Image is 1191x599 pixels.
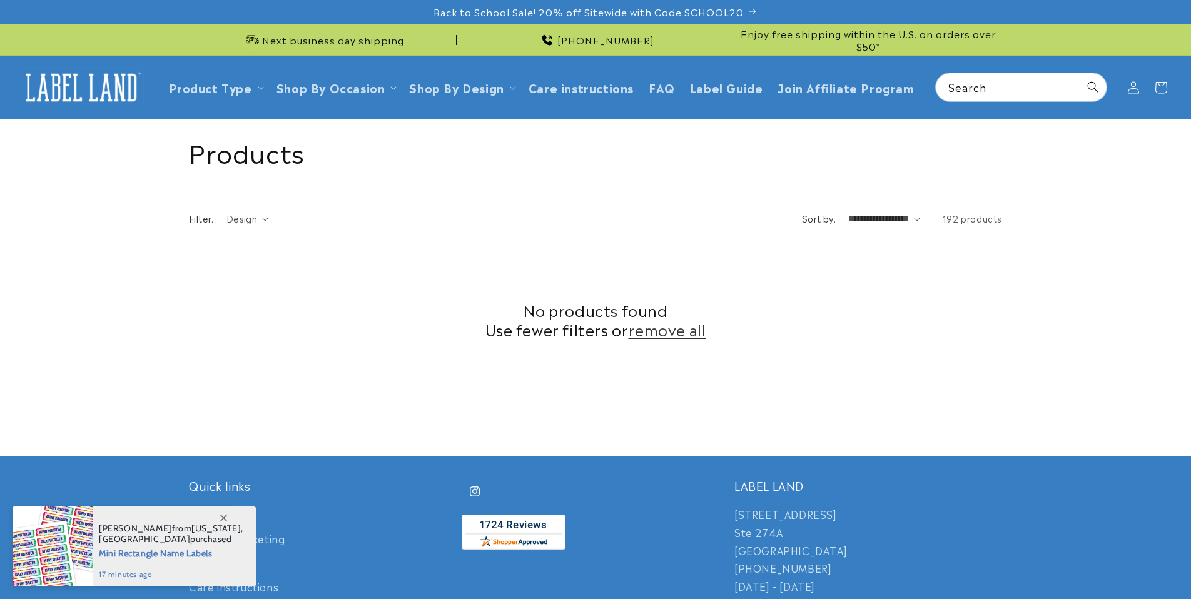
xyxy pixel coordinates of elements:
summary: Shop By Design [402,73,520,102]
span: Design [226,212,257,224]
span: [PERSON_NAME] [99,523,172,534]
a: Shop By Design [409,79,504,96]
a: FAQ [641,73,682,102]
span: [US_STATE] [191,523,241,534]
span: Next business day shipping [262,34,404,46]
button: Search [1079,73,1107,101]
img: Label Land [19,68,144,107]
span: Join Affiliate Program [778,80,914,94]
span: from , purchased [99,523,243,545]
h1: Products [189,135,1002,168]
h2: Filter: [189,212,214,225]
span: [GEOGRAPHIC_DATA] [99,533,190,545]
summary: Product Type [161,73,269,102]
h2: LABEL LAND [734,478,1002,493]
a: Label Land [14,63,149,111]
span: [PHONE_NUMBER] [557,34,654,46]
a: Product Type [169,79,252,96]
img: Customer Reviews [462,515,565,550]
span: Label Guide [690,80,763,94]
div: Announcement [462,24,729,55]
summary: Shop By Occasion [269,73,402,102]
a: About Us [189,505,236,526]
a: Label Guide [682,73,771,102]
span: FAQ [649,80,675,94]
a: remove all [629,320,706,339]
span: Back to School Sale! 20% off Sitewide with Code SCHOOL20 [433,6,744,18]
h2: Quick links [189,478,457,493]
span: Care instructions [529,80,634,94]
span: 192 products [942,212,1002,224]
label: Sort by: [802,212,836,224]
summary: Design (0 selected) [226,212,268,225]
a: Join Affiliate Program [770,73,921,102]
div: Announcement [189,24,457,55]
a: Care instructions [521,73,641,102]
div: Announcement [734,24,1002,55]
h2: No products found Use fewer filters or [189,300,1002,339]
span: Enjoy free shipping within the U.S. on orders over $50* [734,28,1002,52]
span: Shop By Occasion [276,80,385,94]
